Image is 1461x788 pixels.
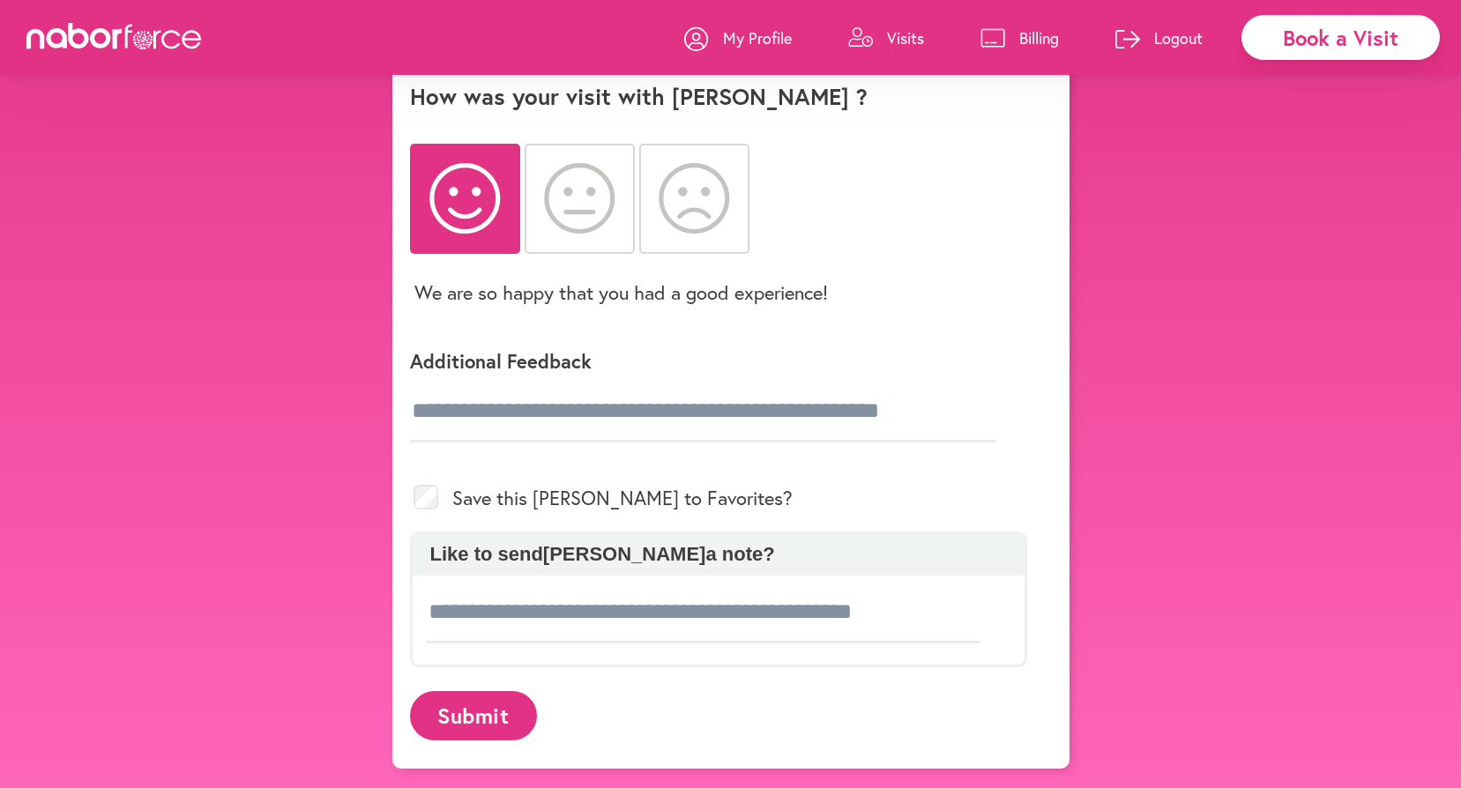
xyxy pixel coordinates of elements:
[684,11,792,64] a: My Profile
[848,11,924,64] a: Visits
[887,27,924,48] p: Visits
[414,279,828,305] p: We are so happy that you had a good experience!
[1154,27,1203,48] p: Logout
[1115,11,1203,64] a: Logout
[410,83,1052,110] p: How was your visit with [PERSON_NAME] ?
[410,348,1027,374] p: Additional Feedback
[980,11,1059,64] a: Billing
[1019,27,1059,48] p: Billing
[1241,15,1440,60] div: Book a Visit
[723,27,792,48] p: My Profile
[421,543,1016,566] p: Like to send [PERSON_NAME] a note?
[410,691,537,740] button: Submit
[410,464,1027,532] div: Save this [PERSON_NAME] to Favorites?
